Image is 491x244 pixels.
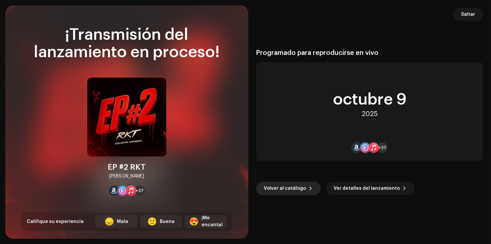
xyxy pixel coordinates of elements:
button: Ver detalles del lanzamiento [326,182,415,195]
span: Califique su experiencia [27,219,84,224]
div: 🙂 [147,218,157,226]
div: ¡Me encanta! [202,215,223,229]
span: Ver detalles del lanzamiento [334,182,400,195]
div: octubre 9 [333,92,406,108]
div: Buena [160,218,175,225]
div: 😞 [104,218,114,226]
div: Programado para reproducirse en vivo [256,49,483,57]
div: Mala [117,218,128,225]
span: Saltar [461,8,475,21]
div: 2025 [362,110,378,118]
div: EP #2 RKT [108,162,146,172]
span: +27 [378,145,386,150]
img: be99b4ae-445a-4aca-a91d-f89ec083f505 [87,78,166,157]
span: Volver al catálogo [264,182,306,195]
button: Volver al catálogo [256,182,321,195]
div: [PERSON_NAME] [109,172,144,180]
div: ¡Transmisión del lanzamiento en proceso! [21,26,232,61]
button: Saltar [453,8,483,21]
div: 😍 [189,218,199,226]
span: +27 [136,188,144,193]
